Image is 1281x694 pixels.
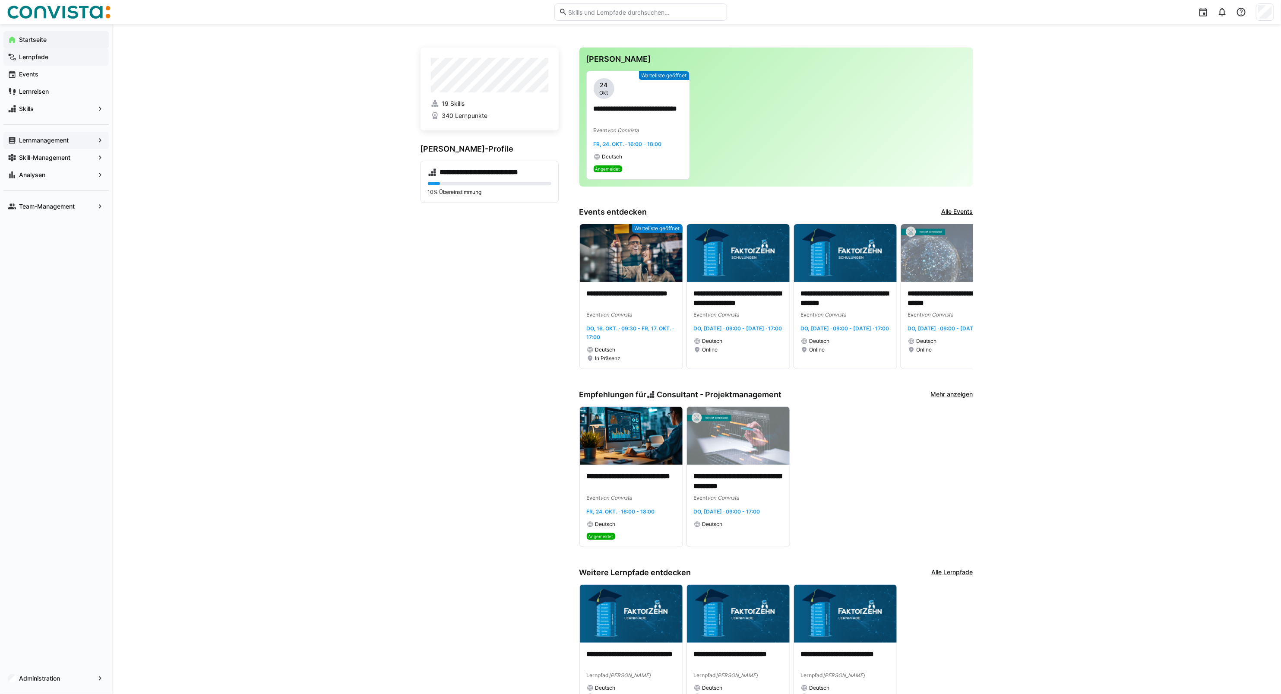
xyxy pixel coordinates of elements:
[702,346,718,353] span: Online
[932,568,973,577] a: Alle Lernpfade
[442,111,487,120] span: 340 Lernpunkte
[801,672,823,678] span: Lernpfad
[687,585,790,643] img: image
[421,144,559,154] h3: [PERSON_NAME]-Profile
[694,325,782,332] span: Do, [DATE] · 09:00 - [DATE] · 17:00
[607,127,639,133] span: von Convista
[601,311,633,318] span: von Convista
[595,355,621,362] span: In Präsenz
[810,684,830,691] span: Deutsch
[823,672,865,678] span: [PERSON_NAME]
[942,207,973,217] a: Alle Events
[901,224,1004,282] img: image
[931,390,973,399] a: Mehr anzeigen
[588,534,614,539] span: Angemeldet
[602,153,623,160] span: Deutsch
[580,224,683,282] img: image
[716,672,758,678] span: [PERSON_NAME]
[794,585,897,643] img: image
[794,224,897,282] img: image
[442,99,465,108] span: 19 Skills
[702,684,723,691] span: Deutsch
[708,494,740,501] span: von Convista
[579,207,647,217] h3: Events entdecken
[609,672,651,678] span: [PERSON_NAME]
[600,89,608,96] span: Okt
[922,311,954,318] span: von Convista
[587,672,609,678] span: Lernpfad
[431,99,548,108] a: 19 Skills
[580,407,683,465] img: image
[687,407,790,465] img: image
[687,224,790,282] img: image
[580,585,683,643] img: image
[694,311,708,318] span: Event
[702,521,723,528] span: Deutsch
[587,311,601,318] span: Event
[694,508,760,515] span: Do, [DATE] · 09:00 - 17:00
[594,127,607,133] span: Event
[595,166,620,171] span: Angemeldet
[595,346,616,353] span: Deutsch
[635,225,680,232] span: Warteliste geöffnet
[595,684,616,691] span: Deutsch
[657,390,781,399] span: Consultant - Projektmanagement
[579,390,782,399] h3: Empfehlungen für
[600,81,608,89] span: 24
[908,311,922,318] span: Event
[702,338,723,345] span: Deutsch
[694,494,708,501] span: Event
[917,346,932,353] span: Online
[917,338,937,345] span: Deutsch
[587,325,674,340] span: Do, 16. Okt. · 09:30 - Fr, 17. Okt. · 17:00
[801,325,889,332] span: Do, [DATE] · 09:00 - [DATE] · 17:00
[810,338,830,345] span: Deutsch
[594,141,662,147] span: Fr, 24. Okt. · 16:00 - 18:00
[579,568,691,577] h3: Weitere Lernpfade entdecken
[567,8,722,16] input: Skills und Lernpfade durchsuchen…
[586,54,966,64] h3: [PERSON_NAME]
[595,521,616,528] span: Deutsch
[601,494,633,501] span: von Convista
[708,311,740,318] span: von Convista
[642,72,687,79] span: Warteliste geöffnet
[694,672,716,678] span: Lernpfad
[587,494,601,501] span: Event
[801,311,815,318] span: Event
[587,508,655,515] span: Fr, 24. Okt. · 16:00 - 18:00
[810,346,825,353] span: Online
[815,311,847,318] span: von Convista
[428,189,551,196] p: 10% Übereinstimmung
[908,325,996,332] span: Do, [DATE] · 09:00 - [DATE] · 17:00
